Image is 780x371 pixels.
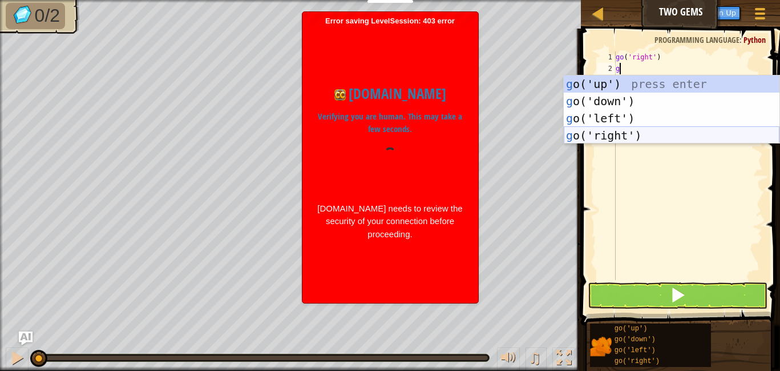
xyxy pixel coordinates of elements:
[497,348,520,371] button: Adjust volume
[308,17,472,298] span: Error saving LevelSession: 403 error
[597,74,616,86] div: 3
[597,63,616,74] div: 2
[739,34,743,45] span: :
[615,336,656,344] span: go('down')
[317,110,464,136] p: Verifying you are human. This may take a few seconds.
[552,348,575,371] button: Toggle fullscreen
[526,348,547,371] button: ♫
[334,89,346,101] img: Icon for codecombat.com
[615,325,648,333] span: go('up')
[590,336,612,357] img: portrait.png
[615,346,656,354] span: go('left')
[19,332,33,345] button: Ask AI
[673,6,692,17] span: Ask AI
[597,51,616,63] div: 1
[615,357,660,365] span: go('right')
[588,282,767,309] button: Shift+Enter: Run current code.
[654,34,739,45] span: Programming language
[667,2,698,23] button: Ask AI
[317,83,464,105] h1: [DOMAIN_NAME]
[317,202,464,241] div: [DOMAIN_NAME] needs to review the security of your connection before proceeding.
[704,6,740,20] button: Sign Up
[528,349,541,366] span: ♫
[746,2,774,29] button: Show game menu
[35,5,60,26] span: 0/2
[743,34,766,45] span: Python
[6,348,29,371] button: Ctrl + P: Pause
[6,3,65,29] li: Collect the gems.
